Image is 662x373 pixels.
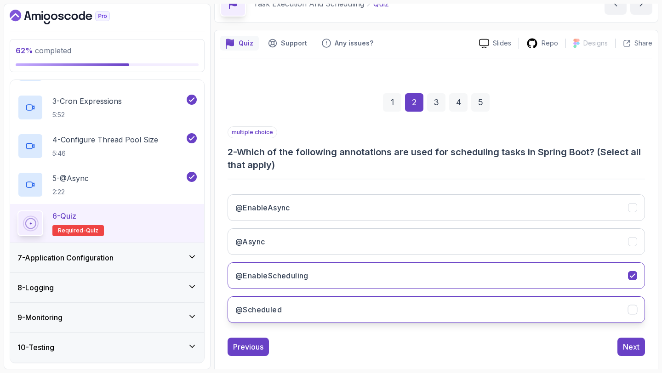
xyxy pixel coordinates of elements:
a: Dashboard [10,10,131,24]
h3: @Async [235,236,265,247]
p: 5:46 [52,149,158,158]
button: Previous [228,338,269,356]
button: 8-Logging [10,273,204,302]
p: 6 - Quiz [52,210,76,221]
button: @Scheduled [228,296,645,323]
div: 3 [427,93,445,112]
h3: 9 - Monitoring [17,312,63,323]
div: 1 [383,93,401,112]
button: 7-Application Configuration [10,243,204,272]
span: completed [16,46,71,55]
button: 5-@Async2:22 [17,172,197,198]
a: Repo [519,38,565,49]
div: 2 [405,93,423,112]
button: Feedback button [316,36,379,51]
p: 4 - Configure Thread Pool Size [52,134,158,145]
p: multiple choice [228,126,277,138]
p: 3 - Cron Expressions [52,96,122,107]
button: @EnableScheduling [228,262,645,289]
h3: 8 - Logging [17,282,54,293]
p: Designs [583,39,608,48]
p: 5:52 [52,110,122,119]
button: 4-Configure Thread Pool Size5:46 [17,133,197,159]
p: Repo [542,39,558,48]
a: Slides [472,39,519,48]
p: Share [634,39,652,48]
h3: @EnableScheduling [235,270,308,281]
p: Slides [493,39,511,48]
button: quiz button [220,36,259,51]
div: 4 [449,93,468,112]
button: 6-QuizRequired-quiz [17,210,197,236]
button: Next [617,338,645,356]
div: 5 [471,93,490,112]
h3: 10 - Testing [17,342,54,353]
button: 3-Cron Expressions5:52 [17,95,197,120]
span: 62 % [16,46,33,55]
p: 5 - @Async [52,173,89,184]
h3: @Scheduled [235,304,282,315]
button: Support button [263,36,313,51]
p: Support [281,39,307,48]
h3: 2 - Which of the following annotations are used for scheduling tasks in Spring Boot? (Select all ... [228,146,645,171]
span: Required- [58,227,86,234]
div: Next [623,341,639,352]
div: Previous [233,341,263,352]
span: quiz [86,227,98,234]
button: 9-Monitoring [10,303,204,332]
button: 10-Testing [10,333,204,362]
button: @Async [228,228,645,255]
p: 2:22 [52,187,89,197]
h3: 7 - Application Configuration [17,252,114,263]
p: Any issues? [335,39,373,48]
button: Share [615,39,652,48]
p: Quiz [239,39,253,48]
h3: @EnableAsync [235,202,290,213]
button: @EnableAsync [228,194,645,221]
